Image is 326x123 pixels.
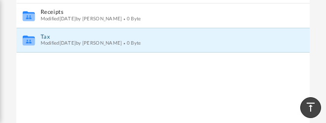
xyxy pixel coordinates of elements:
button: Tax [40,34,272,40]
span: Modified [DATE] by [PERSON_NAME] [40,41,122,46]
span: 0 Byte [122,41,141,46]
span: Modified [DATE] by [PERSON_NAME] [40,16,122,21]
span: 0 Byte [122,16,141,21]
button: Receipts [40,9,272,15]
